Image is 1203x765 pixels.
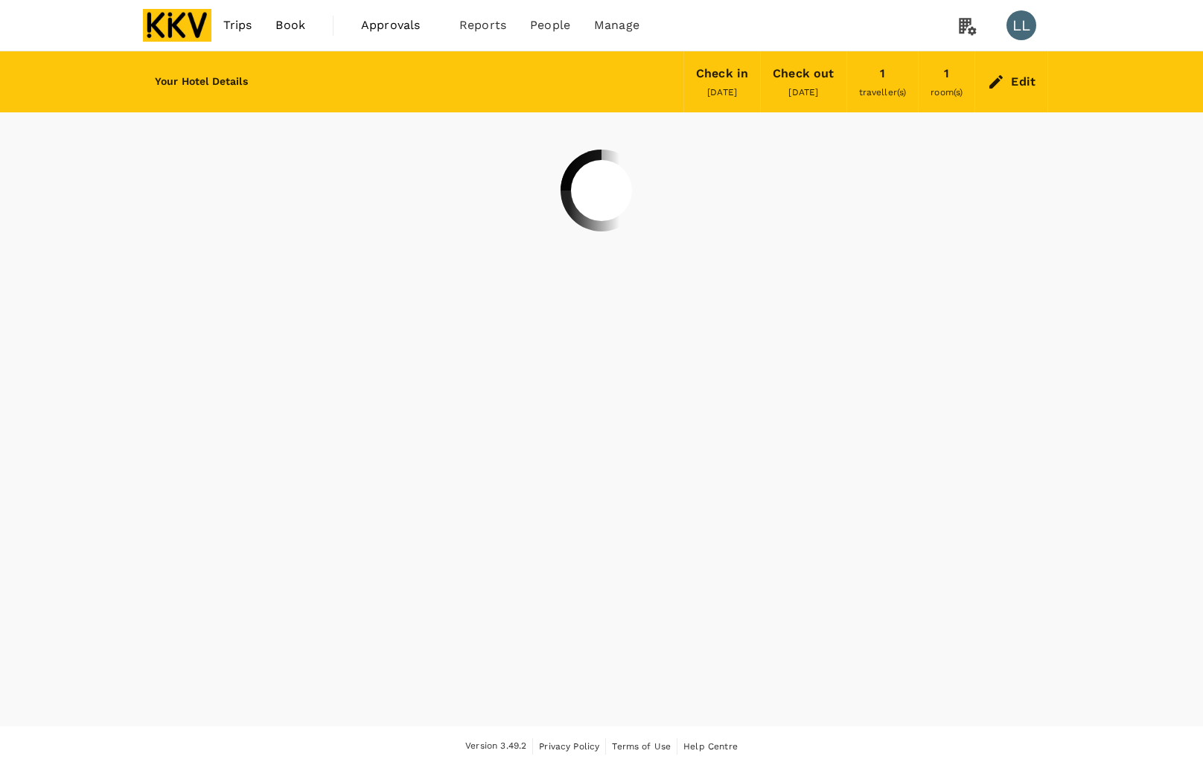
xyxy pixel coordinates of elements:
span: Help Centre [683,741,738,752]
a: Terms of Use [612,738,671,755]
h6: Your Hotel Details [155,74,248,90]
span: [DATE] [788,87,818,97]
span: [DATE] [707,87,737,97]
div: Check out [773,63,834,84]
div: LL [1006,10,1036,40]
a: Help Centre [683,738,738,755]
div: Check in [696,63,748,84]
div: Edit [1011,71,1036,92]
span: Privacy Policy [539,741,599,752]
span: Terms of Use [612,741,671,752]
span: People [530,16,570,34]
span: Reports [459,16,506,34]
span: Trips [223,16,252,34]
span: Manage [594,16,639,34]
span: room(s) [931,87,963,97]
div: 1 [880,63,885,84]
span: Book [275,16,305,34]
img: KKV Supply Chain Sdn Bhd [143,9,211,42]
div: 1 [944,63,949,84]
span: Approvals [361,16,435,34]
span: Version 3.49.2 [465,739,526,754]
a: Privacy Policy [539,738,599,755]
span: traveller(s) [859,87,907,97]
